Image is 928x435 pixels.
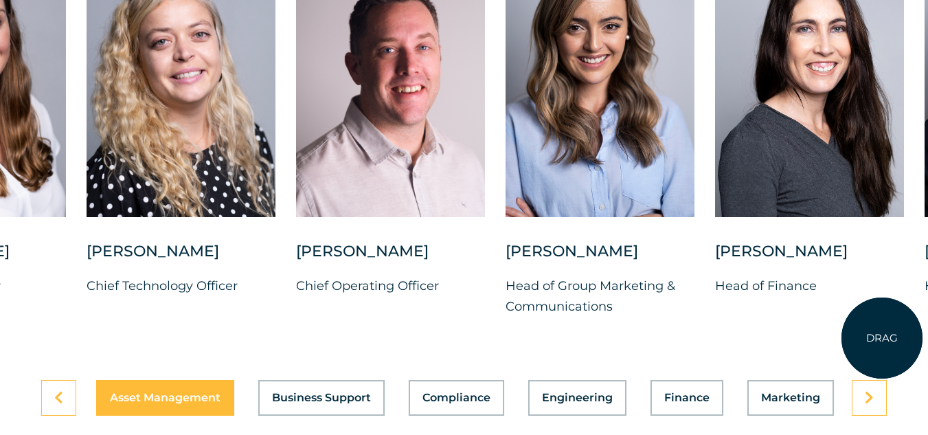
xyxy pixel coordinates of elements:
[506,276,694,317] p: Head of Group Marketing & Communications
[715,241,904,276] div: [PERSON_NAME]
[422,392,490,403] span: Compliance
[715,276,904,296] p: Head of Finance
[542,392,613,403] span: Engineering
[87,241,275,276] div: [PERSON_NAME]
[761,392,820,403] span: Marketing
[296,241,485,276] div: [PERSON_NAME]
[506,241,694,276] div: [PERSON_NAME]
[296,276,485,296] p: Chief Operating Officer
[272,392,371,403] span: Business Support
[110,392,220,403] span: Asset Management
[87,276,275,296] p: Chief Technology Officer
[664,392,710,403] span: Finance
